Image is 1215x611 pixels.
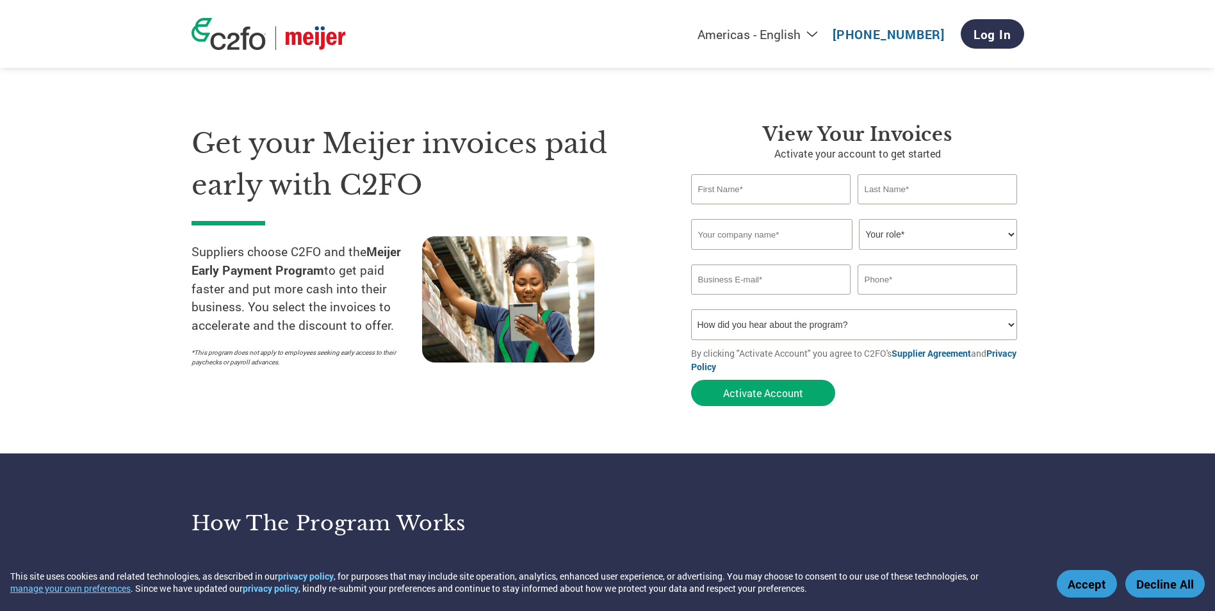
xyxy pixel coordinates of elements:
[858,174,1018,204] input: Last Name*
[243,582,298,594] a: privacy policy
[286,26,345,50] img: Meijer
[691,265,851,295] input: Invalid Email format
[691,206,851,214] div: Invalid first name or first name is too long
[10,582,131,594] button: manage your own preferences
[691,146,1024,161] p: Activate your account to get started
[422,236,594,363] img: supply chain worker
[1125,570,1205,598] button: Decline All
[691,174,851,204] input: First Name*
[691,380,835,406] button: Activate Account
[833,26,945,42] a: [PHONE_NUMBER]
[691,296,851,304] div: Inavlid Email Address
[691,347,1016,373] a: Privacy Policy
[961,19,1024,49] a: Log In
[192,348,409,367] p: *This program does not apply to employees seeking early access to their paychecks or payroll adva...
[192,510,592,536] h3: How the program works
[192,243,401,278] strong: Meijer Early Payment Program
[859,219,1017,250] select: Title/Role
[691,123,1024,146] h3: View Your Invoices
[858,265,1018,295] input: Phone*
[10,570,1038,594] div: This site uses cookies and related technologies, as described in our , for purposes that may incl...
[278,570,334,582] a: privacy policy
[691,219,852,250] input: Your company name*
[192,123,653,206] h1: Get your Meijer invoices paid early with C2FO
[691,346,1024,373] p: By clicking "Activate Account" you agree to C2FO's and
[192,18,266,50] img: c2fo logo
[858,296,1018,304] div: Inavlid Phone Number
[858,206,1018,214] div: Invalid last name or last name is too long
[1057,570,1117,598] button: Accept
[192,243,422,335] p: Suppliers choose C2FO and the to get paid faster and put more cash into their business. You selec...
[892,347,971,359] a: Supplier Agreement
[691,251,1018,259] div: Invalid company name or company name is too long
